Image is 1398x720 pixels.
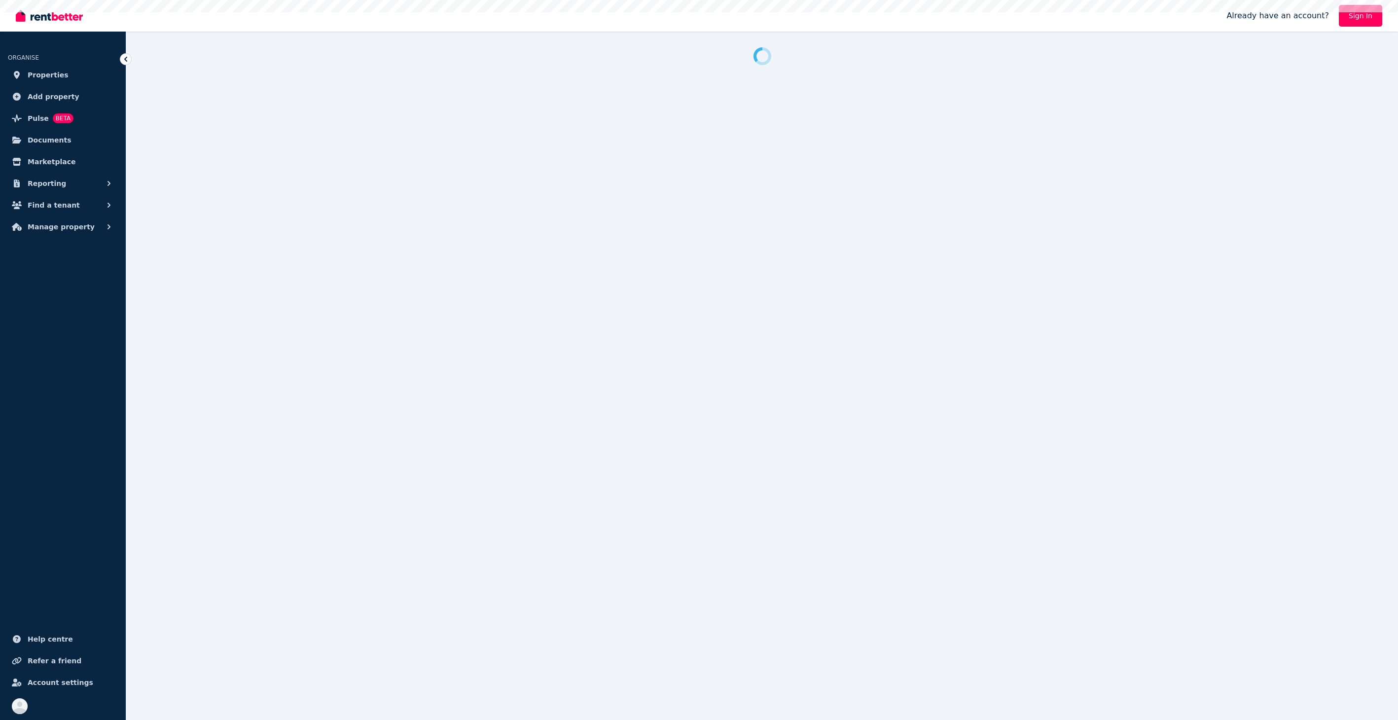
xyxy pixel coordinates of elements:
[8,87,118,107] a: Add property
[28,178,66,189] span: Reporting
[28,677,93,688] span: Account settings
[1339,5,1382,27] a: Sign In
[16,8,83,23] img: RentBetter
[8,130,118,150] a: Documents
[8,629,118,649] a: Help centre
[28,199,80,211] span: Find a tenant
[8,108,118,128] a: PulseBETA
[8,651,118,671] a: Refer a friend
[8,195,118,215] button: Find a tenant
[28,633,73,645] span: Help centre
[28,156,75,168] span: Marketplace
[1226,10,1329,22] span: Already have an account?
[8,174,118,193] button: Reporting
[8,673,118,692] a: Account settings
[28,69,69,81] span: Properties
[28,655,81,667] span: Refer a friend
[8,152,118,172] a: Marketplace
[8,217,118,237] button: Manage property
[28,91,79,103] span: Add property
[8,54,39,61] span: ORGANISE
[28,221,95,233] span: Manage property
[28,112,49,124] span: Pulse
[53,113,73,123] span: BETA
[8,65,118,85] a: Properties
[28,134,72,146] span: Documents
